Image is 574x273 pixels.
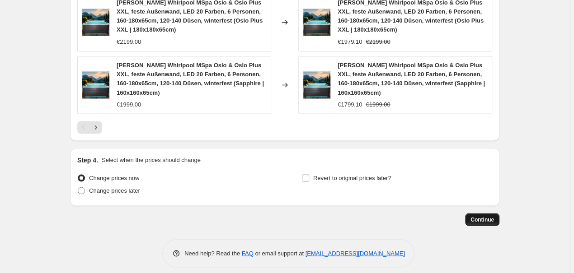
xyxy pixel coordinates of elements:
[366,37,390,46] strike: €2199.00
[89,187,140,194] span: Change prices later
[184,250,242,256] span: Need help? Read the
[77,155,98,164] h2: Step 4.
[366,100,390,109] strike: €1999.00
[82,71,109,98] img: 71KDHkwtmBL._AC_SL1500_80x.jpg
[117,100,141,109] div: €1999.00
[89,174,139,181] span: Change prices now
[254,250,306,256] span: or email support at
[313,174,391,181] span: Revert to original prices later?
[102,155,201,164] p: Select when the prices should change
[82,9,109,36] img: 71KDHkwtmBL._AC_SL1500_80x.jpg
[303,71,330,98] img: 71KDHkwtmBL._AC_SL1500_80x.jpg
[338,37,362,46] div: €1979.10
[242,250,254,256] a: FAQ
[470,216,494,223] span: Continue
[338,100,362,109] div: €1799.10
[117,62,264,96] span: [PERSON_NAME] Whirlpool MSpa Oslo & Oslo Plus XXL, feste Außenwand, LED 20 Farben, 6 Personen, 16...
[77,121,102,134] nav: Pagination
[465,213,499,226] button: Continue
[306,250,405,256] a: [EMAIL_ADDRESS][DOMAIN_NAME]
[338,62,485,96] span: [PERSON_NAME] Whirlpool MSpa Oslo & Oslo Plus XXL, feste Außenwand, LED 20 Farben, 6 Personen, 16...
[303,9,330,36] img: 71KDHkwtmBL._AC_SL1500_80x.jpg
[117,37,141,46] div: €2199.00
[89,121,102,134] button: Next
